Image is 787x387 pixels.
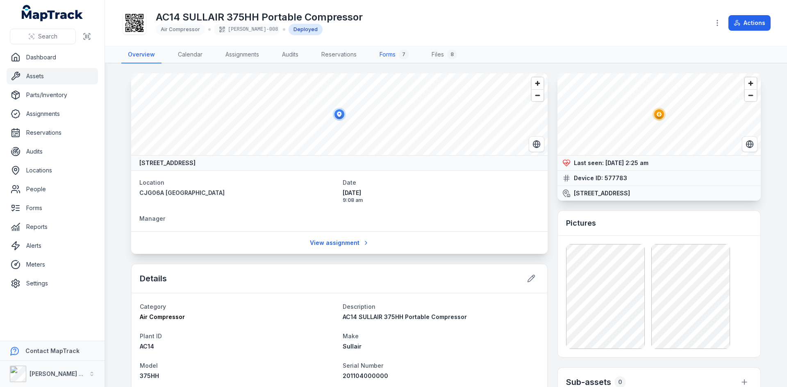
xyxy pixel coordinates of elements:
[140,372,159,379] span: 375HH
[343,189,539,197] span: [DATE]
[7,238,98,254] a: Alerts
[373,46,415,63] a: Forms7
[7,219,98,235] a: Reports
[305,235,375,251] a: View assignment
[574,159,604,167] strong: Last seen:
[140,343,154,350] span: AC14
[574,189,630,197] strong: [STREET_ADDRESS]
[25,347,80,354] strong: Contact MapTrack
[7,68,98,84] a: Assets
[745,89,757,101] button: Zoom out
[171,46,209,63] a: Calendar
[38,32,57,41] span: Search
[7,124,98,141] a: Reservations
[140,362,158,369] span: Model
[529,136,544,152] button: Switch to Satellite View
[343,179,356,186] span: Date
[275,46,305,63] a: Audits
[30,370,97,377] strong: [PERSON_NAME] Group
[121,46,161,63] a: Overview
[289,24,323,35] div: Deployed
[425,46,464,63] a: Files8
[343,362,383,369] span: Serial Number
[10,29,76,44] button: Search
[139,189,336,197] a: CJG06A [GEOGRAPHIC_DATA]
[139,215,165,222] span: Manager
[7,106,98,122] a: Assignments
[139,159,196,167] strong: [STREET_ADDRESS]
[7,181,98,197] a: People
[574,174,603,182] strong: Device ID:
[343,343,362,350] span: Sullair
[728,15,771,31] button: Actions
[140,333,162,339] span: Plant ID
[7,143,98,160] a: Audits
[742,136,757,152] button: Switch to Satellite View
[156,11,363,24] h1: AC14 SULLAIR 375HH Portable Compressor
[343,313,467,320] span: AC14 SULLAIR 375HH Portable Compressor
[532,89,544,101] button: Zoom out
[605,159,648,166] time: 8/21/2025, 2:25:34 AM
[140,303,166,310] span: Category
[532,77,544,89] button: Zoom in
[343,303,375,310] span: Description
[343,197,539,204] span: 9:08 am
[22,5,83,21] a: MapTrack
[745,77,757,89] button: Zoom in
[343,333,359,339] span: Make
[140,273,167,284] h2: Details
[7,162,98,179] a: Locations
[7,200,98,216] a: Forms
[161,26,200,32] span: Air Compressor
[343,372,388,379] span: 201104000000
[566,217,596,229] h3: Pictures
[7,49,98,66] a: Dashboard
[343,189,539,204] time: 9/2/2025, 9:08:55 AM
[7,87,98,103] a: Parts/Inventory
[447,50,457,59] div: 8
[7,256,98,273] a: Meters
[140,313,185,320] span: Air Compressor
[139,189,225,196] span: CJG06A [GEOGRAPHIC_DATA]
[131,73,548,155] canvas: Map
[214,24,280,35] div: [PERSON_NAME]-008
[315,46,363,63] a: Reservations
[557,73,761,155] canvas: Map
[7,275,98,292] a: Settings
[139,179,164,186] span: Location
[399,50,409,59] div: 7
[219,46,266,63] a: Assignments
[605,159,648,166] span: [DATE] 2:25 am
[605,174,627,182] strong: 577783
